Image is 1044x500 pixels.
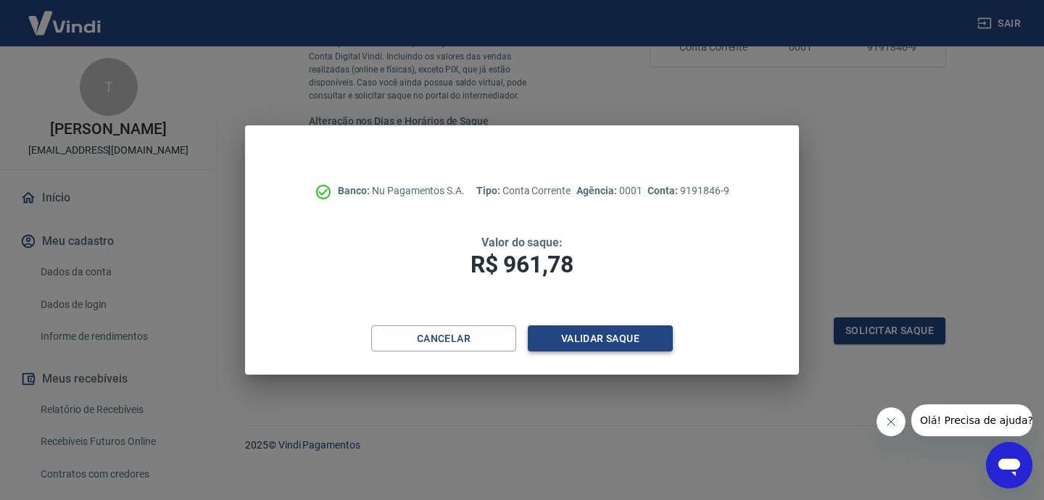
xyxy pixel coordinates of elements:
[476,183,571,199] p: Conta Corrente
[647,185,680,196] span: Conta:
[9,10,122,22] span: Olá! Precisa de ajuda?
[528,325,673,352] button: Validar saque
[986,442,1032,488] iframe: Botão para abrir a janela de mensagens
[877,407,906,436] iframe: Fechar mensagem
[476,185,502,196] span: Tipo:
[471,251,573,278] span: R$ 961,78
[911,404,1032,436] iframe: Mensagem da empresa
[338,183,465,199] p: Nu Pagamentos S.A.
[481,236,563,249] span: Valor do saque:
[576,185,619,196] span: Agência:
[338,185,372,196] span: Banco:
[371,325,516,352] button: Cancelar
[647,183,729,199] p: 9191846-9
[576,183,642,199] p: 0001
